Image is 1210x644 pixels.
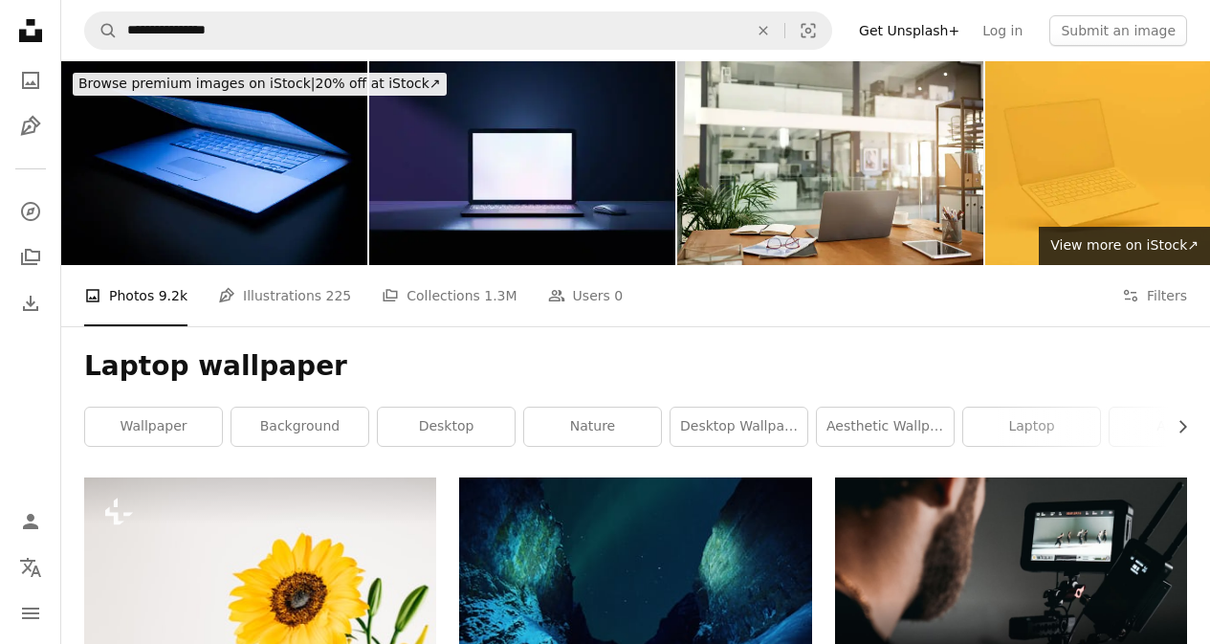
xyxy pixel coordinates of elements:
button: Submit an image [1049,15,1187,46]
button: scroll list to the right [1165,408,1187,446]
button: Visual search [785,12,831,49]
a: Photos [11,61,50,100]
a: Users 0 [548,265,624,326]
span: 1.3M [484,285,517,306]
a: Get Unsplash+ [847,15,971,46]
img: An organised workspace leads to more productivity [677,61,983,265]
span: 225 [326,285,352,306]
a: Collections 1.3M [382,265,517,326]
span: View more on iStock ↗ [1050,237,1199,253]
a: background [231,408,368,446]
a: desktop wallpaper [671,408,807,446]
span: Browse premium images on iStock | [78,76,315,91]
form: Find visuals sitewide [84,11,832,50]
div: 20% off at iStock ↗ [73,73,447,96]
button: Menu [11,594,50,633]
a: nature [524,408,661,446]
a: laptop [963,408,1100,446]
a: Browse premium images on iStock|20% off at iStock↗ [61,61,458,107]
a: View more on iStock↗ [1039,227,1210,265]
a: Illustrations [11,107,50,145]
a: Collections [11,238,50,277]
button: Filters [1122,265,1187,326]
img: Technology Series [61,61,367,265]
button: Language [11,548,50,587]
a: Illustrations 225 [218,265,351,326]
a: northern lights [459,587,811,604]
img: 3D rendering illustration. Laptop computer with blank screen and color keyboard place table in th... [369,61,675,265]
span: 0 [614,285,623,306]
a: Log in [971,15,1034,46]
button: Clear [742,12,784,49]
a: Log in / Sign up [11,502,50,541]
a: a yellow sunflower in a clear vase [84,587,436,604]
a: desktop [378,408,515,446]
button: Search Unsplash [85,12,118,49]
a: Download History [11,284,50,322]
a: wallpaper [85,408,222,446]
a: Explore [11,192,50,231]
h1: Laptop wallpaper [84,349,1187,384]
a: aesthetic wallpaper [817,408,954,446]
